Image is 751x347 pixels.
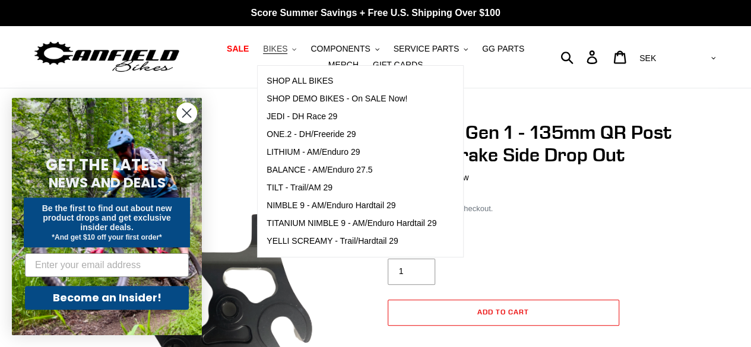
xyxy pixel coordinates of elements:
span: YELLI SCREAMY - Trail/Hardtail 29 [267,236,398,246]
button: BIKES [257,41,302,57]
a: SHOP ALL BIKES [258,72,445,90]
button: Close dialog [176,103,197,123]
span: Add to cart [477,307,529,316]
span: GG PARTS [482,44,524,54]
h1: Nimble 9 Gen 1 - 135mm QR Post Mount Brake Side Drop Out [385,121,699,167]
input: Enter your email address [25,253,189,277]
a: SALE [221,41,255,57]
span: MERCH [328,60,359,70]
span: Be the first to find out about new product drops and get exclusive insider deals. [42,203,172,232]
a: LITHIUM - AM/Enduro 29 [258,144,445,161]
span: ONE.2 - DH/Freeride 29 [267,129,356,139]
a: BALANCE - AM/Enduro 27.5 [258,161,445,179]
a: SHOP DEMO BIKES - On SALE Now! [258,90,445,108]
span: GET THE LATEST [46,154,168,176]
span: 1 review [438,173,468,182]
span: JEDI - DH Race 29 [267,112,337,122]
a: MERCH [322,57,365,73]
span: NIMBLE 9 - AM/Enduro Hardtail 29 [267,200,395,211]
img: Canfield Bikes [33,39,181,76]
a: YELLI SCREAMY - Trail/Hardtail 29 [258,233,445,250]
button: SERVICE PARTS [388,41,474,57]
a: GIFT CARDS [367,57,429,73]
span: SERVICE PARTS [394,44,459,54]
span: COMPONENTS [310,44,370,54]
span: SHOP ALL BIKES [267,76,333,86]
button: Add to cart [388,300,619,326]
span: BALANCE - AM/Enduro 27.5 [267,165,372,175]
div: calculated at checkout. [385,203,699,215]
a: NIMBLE 9 - AM/Enduro Hardtail 29 [258,197,445,215]
span: NEWS AND DEALS [49,173,166,192]
button: COMPONENTS [305,41,385,57]
span: SALE [227,44,249,54]
a: JEDI - DH Race 29 [258,108,445,126]
a: TILT - Trail/AM 29 [258,179,445,197]
span: *And get $10 off your first order* [52,233,161,241]
a: TITANIUM NIMBLE 9 - AM/Enduro Hardtail 29 [258,215,445,233]
span: TITANIUM NIMBLE 9 - AM/Enduro Hardtail 29 [267,218,436,228]
span: LITHIUM - AM/Enduro 29 [267,147,360,157]
a: GG PARTS [476,41,530,57]
span: BIKES [263,44,287,54]
span: SHOP DEMO BIKES - On SALE Now! [267,94,407,104]
button: Become an Insider! [25,286,189,310]
span: GIFT CARDS [373,60,423,70]
a: ONE.2 - DH/Freeride 29 [258,126,445,144]
span: TILT - Trail/AM 29 [267,183,332,193]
